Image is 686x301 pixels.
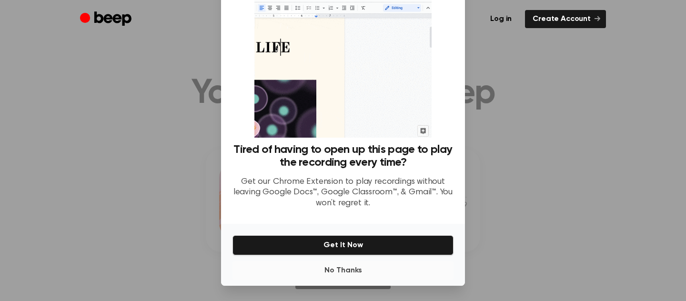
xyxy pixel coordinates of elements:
a: Log in [483,10,519,28]
a: Beep [80,10,134,29]
a: Create Account [525,10,606,28]
button: No Thanks [232,261,454,280]
p: Get our Chrome Extension to play recordings without leaving Google Docs™, Google Classroom™, & Gm... [232,177,454,209]
h3: Tired of having to open up this page to play the recording every time? [232,143,454,169]
button: Get It Now [232,235,454,255]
